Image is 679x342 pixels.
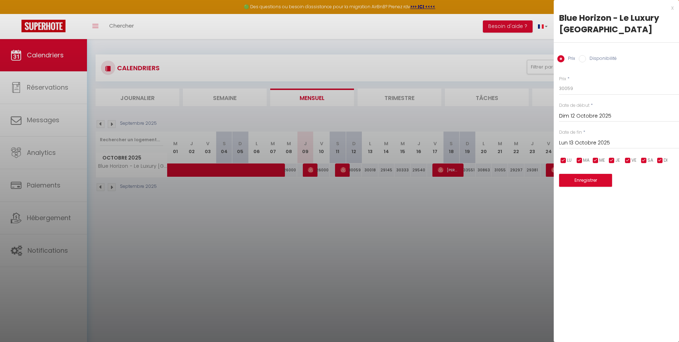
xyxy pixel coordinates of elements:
[564,55,575,63] label: Prix
[583,157,590,164] span: MA
[586,55,617,63] label: Disponibilité
[664,157,668,164] span: DI
[559,129,582,136] label: Date de fin
[559,76,566,82] label: Prix
[615,157,620,164] span: JE
[554,4,674,12] div: x
[648,157,653,164] span: SA
[631,157,636,164] span: VE
[559,102,590,109] label: Date de début
[559,12,674,35] div: Blue Horizon - Le Luxury [GEOGRAPHIC_DATA]
[599,157,605,164] span: ME
[559,174,612,187] button: Enregistrer
[567,157,572,164] span: LU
